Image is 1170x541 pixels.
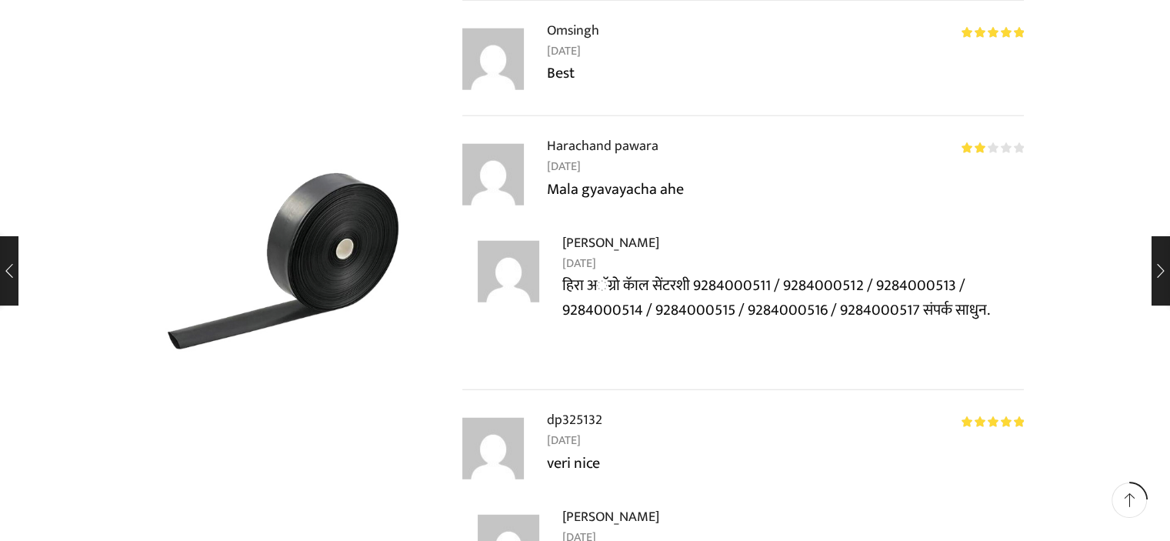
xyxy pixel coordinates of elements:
[547,177,1024,202] p: Mala gyavayacha ahe
[547,409,602,431] strong: dp325132
[962,27,1024,38] div: Rated 5 out of 5
[962,416,1024,427] span: Rated out of 5
[562,273,1024,322] p: हिरा अॅग्रो कॅाल सेंटरशी 9284000511 / 9284000512 / 9284000513 / 9284000514 / 9284000515 / 9284000...
[562,254,1024,274] time: [DATE]
[547,157,1024,177] time: [DATE]
[547,42,1024,62] time: [DATE]
[962,416,1024,427] div: Rated 5 out of 5
[547,451,1024,476] p: veri nice
[562,506,659,528] strong: [PERSON_NAME]
[547,135,658,157] strong: Harachand pawara
[962,27,1024,38] span: Rated out of 5
[962,142,986,153] span: Rated out of 5
[562,232,659,254] strong: [PERSON_NAME]
[547,19,599,42] strong: Omsingh
[962,142,1024,153] div: Rated 2 out of 5
[547,431,1024,451] time: [DATE]
[547,61,1024,85] p: Best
